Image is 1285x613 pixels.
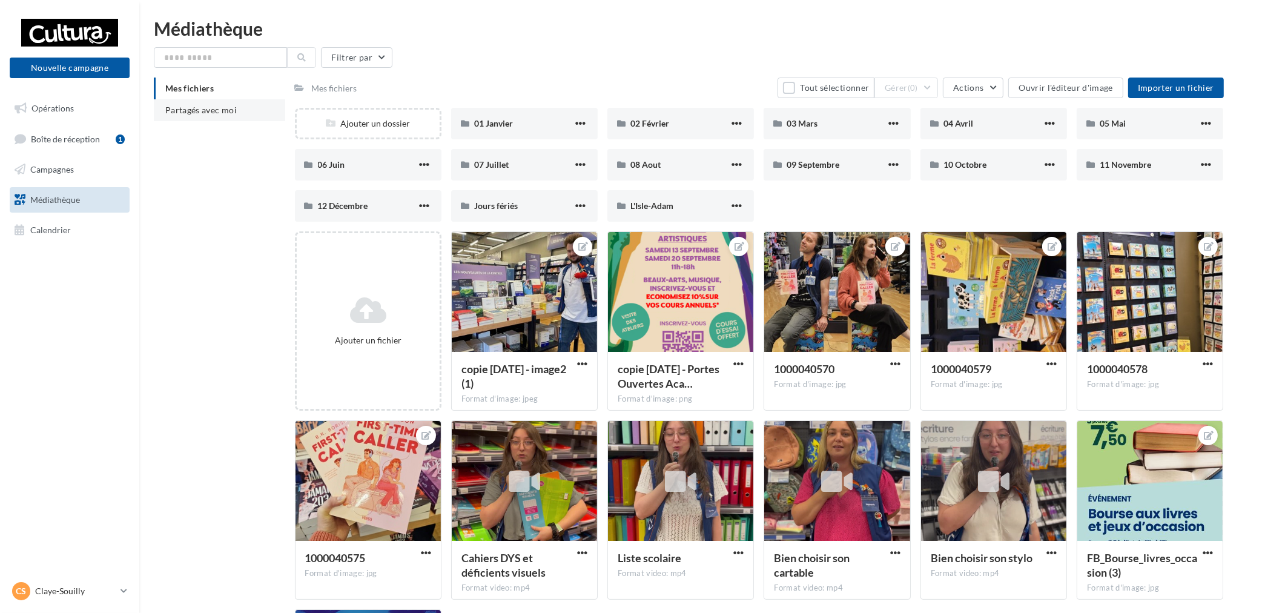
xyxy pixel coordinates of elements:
div: Ajouter un fichier [302,334,435,346]
div: 1 [116,134,125,144]
span: Calendrier [30,224,71,234]
div: Ajouter un dossier [297,118,440,130]
span: Bien choisir son cartable [774,551,850,579]
span: L'Isle-Adam [630,200,673,211]
a: Opérations [7,96,132,121]
span: Importer un fichier [1138,82,1214,93]
p: Claye-Souilly [35,585,116,597]
button: Actions [943,78,1003,98]
div: Format d'image: png [618,394,744,405]
a: Campagnes [7,157,132,182]
span: Actions [953,82,983,93]
div: Mes fichiers [312,82,357,94]
div: Format video: mp4 [931,568,1057,579]
span: Opérations [31,103,74,113]
div: Format video: mp4 [618,568,744,579]
span: 11 Novembre [1100,159,1151,170]
div: Format d'image: jpg [774,379,900,390]
span: 06 Juin [318,159,345,170]
span: Campagnes [30,164,74,174]
span: 10 Octobre [943,159,986,170]
span: 01 Janvier [474,118,513,128]
a: CS Claye-Souilly [10,580,130,603]
span: Bien choisir son stylo [931,551,1032,565]
button: Gérer(0) [874,78,938,98]
span: (0) [908,83,918,93]
a: Boîte de réception1 [7,126,132,152]
span: 12 Décembre [318,200,368,211]
button: Tout sélectionner [778,78,874,98]
a: Calendrier [7,217,132,243]
span: FB_Bourse_livres_occasion (3) [1087,551,1197,579]
button: Filtrer par [321,47,392,68]
span: Boîte de réception [31,133,100,144]
span: Mes fichiers [165,83,214,93]
span: 08 Aout [630,159,661,170]
button: Nouvelle campagne [10,58,130,78]
span: 1000040570 [774,362,834,376]
div: Format d'image: jpeg [461,394,587,405]
span: Partagés avec moi [165,105,237,115]
div: Format video: mp4 [774,583,900,594]
span: 1000040575 [305,551,366,565]
div: Format d'image: jpg [931,379,1057,390]
span: 1000040578 [1087,362,1148,376]
span: 1000040579 [931,362,991,376]
div: Format video: mp4 [461,583,587,594]
div: Format d'image: jpg [305,568,431,579]
div: Médiathèque [154,19,1270,38]
a: Médiathèque [7,187,132,213]
button: Importer un fichier [1128,78,1224,98]
span: CS [16,585,27,597]
span: Médiathèque [30,194,80,205]
span: Liste scolaire [618,551,681,565]
span: 07 Juillet [474,159,509,170]
span: copie 28-08-2025 - image2 (1) [461,362,566,390]
span: copie 27-08-2025 - Portes Ouvertes Aca 0925 [618,362,719,390]
div: Format d'image: jpg [1087,379,1213,390]
span: Cahiers DYS et déficients visuels [461,551,546,579]
span: 05 Mai [1100,118,1126,128]
span: 03 Mars [787,118,818,128]
div: Format d'image: jpg [1087,583,1213,594]
span: 02 Février [630,118,669,128]
span: 09 Septembre [787,159,839,170]
button: Ouvrir l'éditeur d'image [1008,78,1123,98]
span: Jours fériés [474,200,518,211]
span: 04 Avril [943,118,973,128]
